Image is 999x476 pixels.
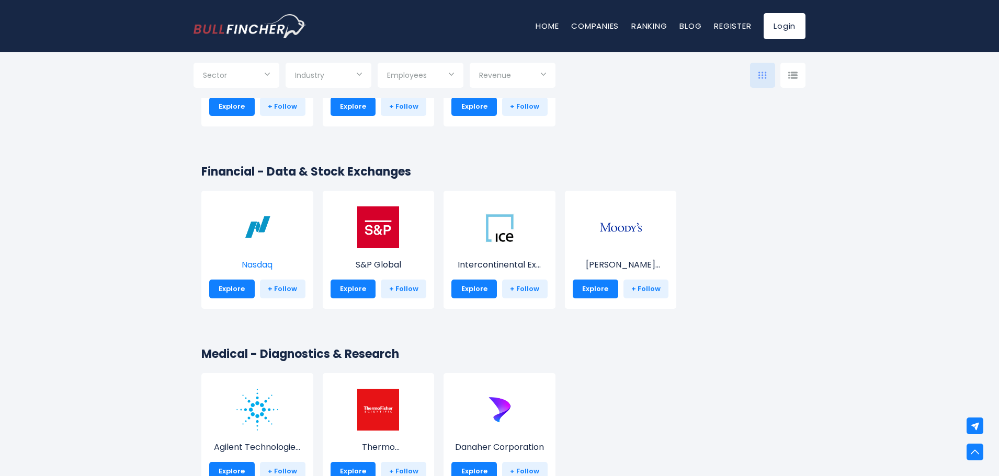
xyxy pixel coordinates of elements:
[479,67,546,86] input: Selection
[573,226,669,271] a: [PERSON_NAME] Corporation
[331,226,427,271] a: S&P Global
[331,97,376,116] a: Explore
[236,389,278,431] img: A.png
[451,441,548,454] p: Danaher Corporation
[201,163,798,180] h2: Financial - Data & Stock Exchanges
[381,280,426,298] a: + Follow
[631,20,667,31] a: Ranking
[209,280,255,298] a: Explore
[714,20,751,31] a: Register
[201,345,798,363] h2: Medical - Diagnostics & Research
[236,206,278,248] img: NDAQ.png
[357,206,399,248] img: SPGI.png
[331,280,376,298] a: Explore
[451,280,497,298] a: Explore
[479,206,520,248] img: ICE.png
[203,71,227,80] span: Sector
[295,67,362,86] input: Selection
[295,71,324,80] span: Industry
[764,13,805,39] a: Login
[571,20,619,31] a: Companies
[209,226,305,271] a: Nasdaq
[600,206,642,248] img: MCO.png
[331,408,427,454] a: Thermo [PERSON_NAME] Scien...
[194,14,306,38] img: Bullfincher logo
[331,441,427,454] p: Thermo Fisher Scientific
[451,97,497,116] a: Explore
[209,97,255,116] a: Explore
[679,20,701,31] a: Blog
[260,97,305,116] a: + Follow
[331,259,427,271] p: S&P Global
[451,259,548,271] p: Intercontinental Exchange
[502,97,548,116] a: + Follow
[260,280,305,298] a: + Follow
[203,67,270,86] input: Selection
[479,71,511,80] span: Revenue
[194,14,306,38] a: Go to homepage
[381,97,426,116] a: + Follow
[573,280,618,298] a: Explore
[479,389,520,431] img: DHR.png
[387,71,427,80] span: Employees
[209,441,305,454] p: Agilent Technologies
[573,259,669,271] p: Moody's Corporation
[451,226,548,271] a: Intercontinental Ex...
[536,20,559,31] a: Home
[357,389,399,431] img: TMO.png
[788,72,798,79] img: icon-comp-list-view.svg
[209,259,305,271] p: Nasdaq
[623,280,669,298] a: + Follow
[387,67,454,86] input: Selection
[502,280,548,298] a: + Follow
[209,408,305,454] a: Agilent Technologie...
[451,408,548,454] a: Danaher Corporation
[758,72,767,79] img: icon-comp-grid.svg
